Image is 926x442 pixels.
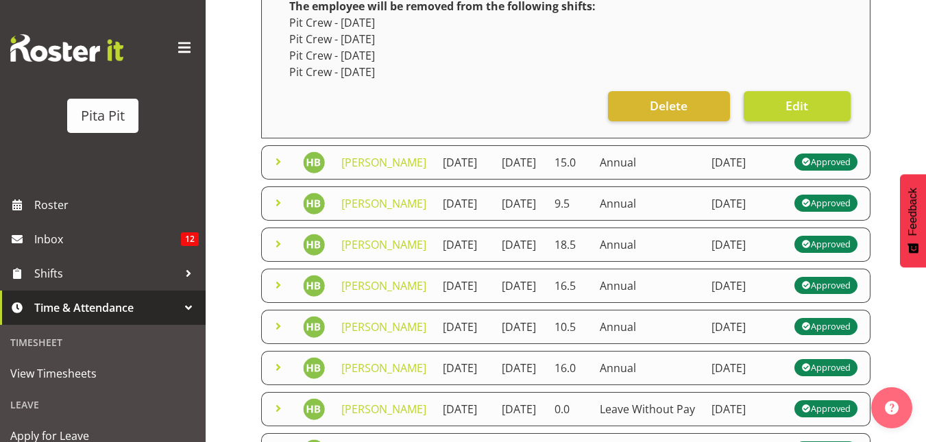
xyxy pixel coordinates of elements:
button: Delete [608,91,730,121]
a: [PERSON_NAME] [341,237,426,252]
span: Feedback [907,188,919,236]
div: Leave [3,391,202,419]
td: [DATE] [703,351,786,385]
td: 9.5 [546,186,592,221]
td: [DATE] [494,392,546,426]
td: 18.5 [546,228,592,262]
td: Leave Without Pay [592,392,703,426]
span: Roster [34,195,199,215]
td: [DATE] [435,228,494,262]
td: [DATE] [703,186,786,221]
div: Approved [801,278,851,294]
td: [DATE] [435,269,494,303]
div: Approved [801,195,851,212]
td: [DATE] [494,145,546,180]
td: Annual [592,310,703,344]
td: [DATE] [435,310,494,344]
td: [DATE] [494,228,546,262]
td: [DATE] [703,145,786,180]
td: [DATE] [435,351,494,385]
div: Approved [801,360,851,376]
button: Feedback - Show survey [900,174,926,267]
img: hannah-bayly10255.jpg [303,193,325,214]
div: Timesheet [3,328,202,356]
td: 15.0 [546,145,592,180]
td: [DATE] [494,351,546,385]
img: hannah-bayly10255.jpg [303,275,325,297]
td: [DATE] [494,269,546,303]
span: Pit Crew - [DATE] [289,32,375,47]
td: [DATE] [703,269,786,303]
td: 16.0 [546,351,592,385]
span: Inbox [34,229,181,249]
img: hannah-bayly10255.jpg [303,398,325,420]
a: View Timesheets [3,356,202,391]
td: [DATE] [703,392,786,426]
img: hannah-bayly10255.jpg [303,151,325,173]
td: 10.5 [546,310,592,344]
span: Pit Crew - [DATE] [289,15,375,30]
td: Annual [592,228,703,262]
td: Annual [592,145,703,180]
span: 12 [181,232,199,246]
div: Approved [801,319,851,335]
td: [DATE] [703,228,786,262]
td: Annual [592,186,703,221]
a: [PERSON_NAME] [341,360,426,376]
a: [PERSON_NAME] [341,402,426,417]
td: [DATE] [494,186,546,221]
img: help-xxl-2.png [885,401,899,415]
td: [DATE] [435,392,494,426]
img: Rosterit website logo [10,34,123,62]
a: [PERSON_NAME] [341,155,426,170]
td: Annual [592,351,703,385]
td: [DATE] [435,186,494,221]
span: View Timesheets [10,363,195,384]
div: Approved [801,154,851,171]
span: Pit Crew - [DATE] [289,48,375,63]
span: Delete [650,97,687,114]
td: Annual [592,269,703,303]
a: [PERSON_NAME] [341,319,426,334]
button: Edit [744,91,851,121]
img: hannah-bayly10255.jpg [303,234,325,256]
span: Pit Crew - [DATE] [289,64,375,79]
td: 0.0 [546,392,592,426]
img: hannah-bayly10255.jpg [303,357,325,379]
td: [DATE] [494,310,546,344]
span: Time & Attendance [34,297,178,318]
span: Edit [785,97,808,114]
td: 16.5 [546,269,592,303]
a: [PERSON_NAME] [341,278,426,293]
img: hannah-bayly10255.jpg [303,316,325,338]
span: Shifts [34,263,178,284]
div: Pita Pit [81,106,125,126]
a: [PERSON_NAME] [341,196,426,211]
div: Approved [801,236,851,253]
div: Approved [801,401,851,417]
td: [DATE] [435,145,494,180]
td: [DATE] [703,310,786,344]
